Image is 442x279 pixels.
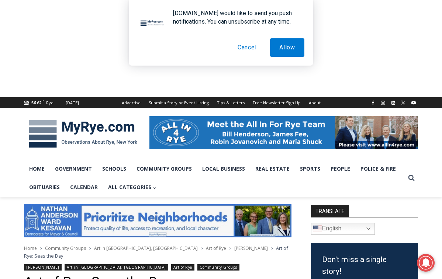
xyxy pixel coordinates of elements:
[295,160,325,178] a: Sports
[311,223,375,235] a: English
[103,178,162,196] a: All Categories
[24,115,142,153] img: MyRye.com
[313,224,322,233] img: en
[171,264,194,271] a: Art of Rye
[97,160,131,178] a: Schools
[65,178,103,196] a: Calendar
[65,264,168,271] a: Art in [GEOGRAPHIC_DATA], [GEOGRAPHIC_DATA]
[50,160,97,178] a: Government
[206,245,226,251] a: Art of Rye
[213,97,249,108] a: Tips & Letters
[389,98,398,107] a: Linkedin
[405,171,418,185] button: View Search Form
[66,100,79,106] div: [DATE]
[228,38,266,57] button: Cancel
[89,246,91,251] span: >
[24,160,50,178] a: Home
[24,264,62,271] a: [PERSON_NAME]
[305,97,325,108] a: About
[201,246,203,251] span: >
[24,160,405,197] nav: Primary Navigation
[271,246,273,251] span: >
[138,9,167,38] img: notification icon
[118,97,145,108] a: Advertise
[46,100,53,106] div: Rye
[45,245,86,251] a: Community Groups
[197,264,239,271] a: Community Groups
[409,98,418,107] a: YouTube
[322,254,407,277] h3: Don't miss a single story!
[249,97,305,108] a: Free Newsletter Sign Up
[145,97,213,108] a: Submit a Story or Event Listing
[118,97,325,108] nav: Secondary Navigation
[108,183,156,191] span: All Categories
[379,98,387,107] a: Instagram
[131,160,197,178] a: Community Groups
[42,99,44,103] span: F
[325,160,355,178] a: People
[40,246,42,251] span: >
[24,245,288,259] span: Art of Rye: Seas the Day
[250,160,295,178] a: Real Estate
[234,245,268,251] a: [PERSON_NAME]
[355,160,401,178] a: Police & Fire
[24,244,291,259] nav: Breadcrumbs
[149,116,418,149] img: All in for Rye
[24,178,65,196] a: Obituaries
[270,38,304,57] button: Allow
[399,98,408,107] a: X
[229,246,231,251] span: >
[167,9,304,26] div: [DOMAIN_NAME] would like to send you push notifications. You can unsubscribe at any time.
[31,100,41,105] span: 56.62
[311,205,349,217] strong: TRANSLATE
[197,160,250,178] a: Local Business
[24,245,37,251] a: Home
[94,245,198,251] a: Art in [GEOGRAPHIC_DATA], [GEOGRAPHIC_DATA]
[369,98,377,107] a: Facebook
